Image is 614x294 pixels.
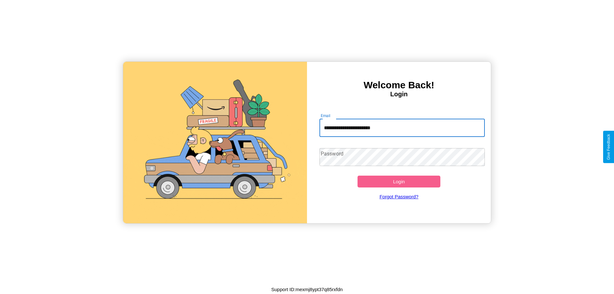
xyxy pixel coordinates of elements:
p: Support ID: mexmj8ypt37q85rxfdn [271,285,342,294]
label: Email [321,113,331,118]
h3: Welcome Back! [307,80,491,91]
a: Forgot Password? [316,187,482,206]
div: Give Feedback [606,134,611,160]
img: gif [123,62,307,223]
h4: Login [307,91,491,98]
button: Login [358,176,440,187]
